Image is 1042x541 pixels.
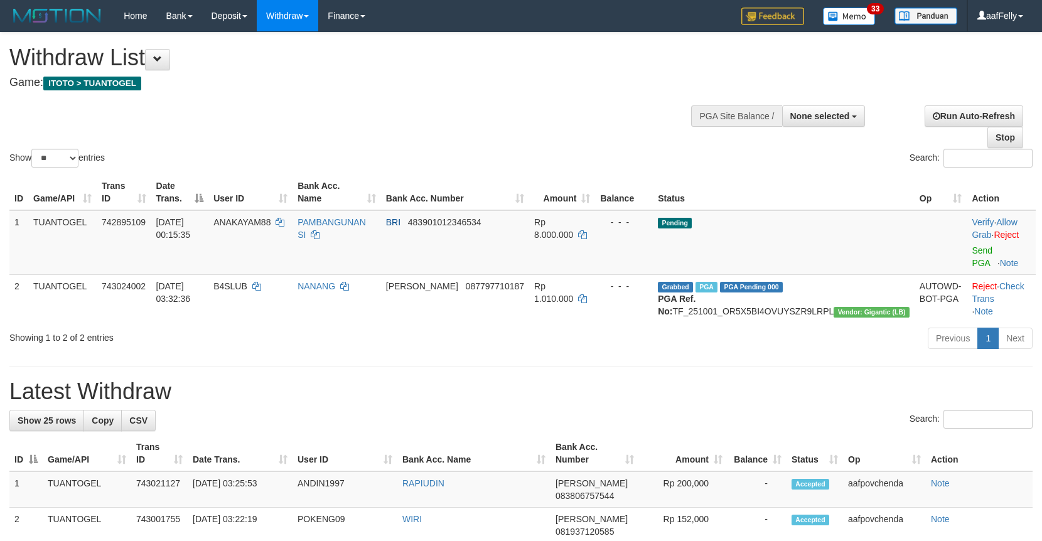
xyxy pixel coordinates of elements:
span: Accepted [792,479,829,490]
a: Stop [987,127,1023,148]
span: B4SLUB [213,281,247,291]
th: Amount: activate to sort column ascending [639,436,728,471]
th: Bank Acc. Name: activate to sort column ascending [293,174,381,210]
a: Run Auto-Refresh [925,105,1023,127]
a: Note [931,514,950,524]
th: ID: activate to sort column descending [9,436,43,471]
a: PAMBANGUNAN SI [298,217,366,240]
th: Bank Acc. Number: activate to sort column ascending [381,174,529,210]
a: Note [974,306,993,316]
label: Show entries [9,149,105,168]
td: TUANTOGEL [43,471,131,508]
span: 743024002 [102,281,146,291]
a: Check Trans [972,281,1024,304]
span: ANAKAYAM88 [213,217,271,227]
a: Allow Grab [972,217,1017,240]
a: Note [931,478,950,488]
a: Note [1000,258,1019,268]
div: - - - [600,216,648,228]
td: 2 [9,274,28,323]
td: TF_251001_OR5X5BI4OVUYSZR9LRPL [653,274,915,323]
a: Verify [972,217,994,227]
span: Show 25 rows [18,415,76,426]
span: Rp 8.000.000 [534,217,573,240]
span: Vendor URL: https://dashboard.q2checkout.com/secure [834,307,910,318]
th: User ID: activate to sort column ascending [208,174,293,210]
a: Show 25 rows [9,410,84,431]
th: Game/API: activate to sort column ascending [28,174,97,210]
th: Bank Acc. Number: activate to sort column ascending [551,436,639,471]
span: [DATE] 00:15:35 [156,217,191,240]
td: 1 [9,210,28,275]
th: Status [653,174,915,210]
label: Search: [910,149,1033,168]
td: 743021127 [131,471,188,508]
span: [PERSON_NAME] [556,478,628,488]
span: Grabbed [658,282,693,292]
img: panduan.png [894,8,957,24]
span: None selected [790,111,850,121]
select: Showentries [31,149,78,168]
th: Balance [595,174,653,210]
span: Pending [658,218,692,228]
span: Copy [92,415,114,426]
th: Balance: activate to sort column ascending [728,436,787,471]
span: Copy 081937120585 to clipboard [556,527,614,537]
td: - [728,471,787,508]
span: [DATE] 03:32:36 [156,281,191,304]
a: NANANG [298,281,335,291]
th: Trans ID: activate to sort column ascending [97,174,151,210]
label: Search: [910,410,1033,429]
span: CSV [129,415,148,426]
th: Op: activate to sort column ascending [915,174,967,210]
a: WIRI [402,514,422,524]
td: Rp 200,000 [639,471,728,508]
th: User ID: activate to sort column ascending [293,436,397,471]
h1: Latest Withdraw [9,379,1033,404]
th: ID [9,174,28,210]
th: Amount: activate to sort column ascending [529,174,595,210]
a: Previous [928,328,978,349]
td: AUTOWD-BOT-PGA [915,274,967,323]
span: 33 [867,3,884,14]
a: 1 [977,328,999,349]
span: Rp 1.010.000 [534,281,573,304]
a: Send PGA [972,245,992,268]
th: Date Trans.: activate to sort column descending [151,174,209,210]
span: PGA Pending [720,282,783,292]
h1: Withdraw List [9,45,682,70]
td: · · [967,210,1036,275]
span: Accepted [792,515,829,525]
td: [DATE] 03:25:53 [188,471,293,508]
span: · [972,217,1017,240]
span: [PERSON_NAME] [386,281,458,291]
a: CSV [121,410,156,431]
td: TUANTOGEL [28,210,97,275]
div: PGA Site Balance / [691,105,781,127]
b: PGA Ref. No: [658,294,696,316]
td: TUANTOGEL [28,274,97,323]
a: RAPIUDIN [402,478,444,488]
td: ANDIN1997 [293,471,397,508]
img: Feedback.jpg [741,8,804,25]
th: Op: activate to sort column ascending [843,436,926,471]
span: ITOTO > TUANTOGEL [43,77,141,90]
a: Reject [994,230,1019,240]
th: Date Trans.: activate to sort column ascending [188,436,293,471]
td: 1 [9,471,43,508]
td: aafpovchenda [843,471,926,508]
button: None selected [782,105,866,127]
a: Copy [83,410,122,431]
div: - - - [600,280,648,292]
img: MOTION_logo.png [9,6,105,25]
span: Copy 483901012346534 to clipboard [408,217,481,227]
span: Copy 087797710187 to clipboard [466,281,524,291]
img: Button%20Memo.svg [823,8,876,25]
input: Search: [943,410,1033,429]
input: Search: [943,149,1033,168]
div: Showing 1 to 2 of 2 entries [9,326,425,344]
span: Marked by aafchonlypin [696,282,717,292]
th: Action [967,174,1036,210]
span: [PERSON_NAME] [556,514,628,524]
th: Bank Acc. Name: activate to sort column ascending [397,436,551,471]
